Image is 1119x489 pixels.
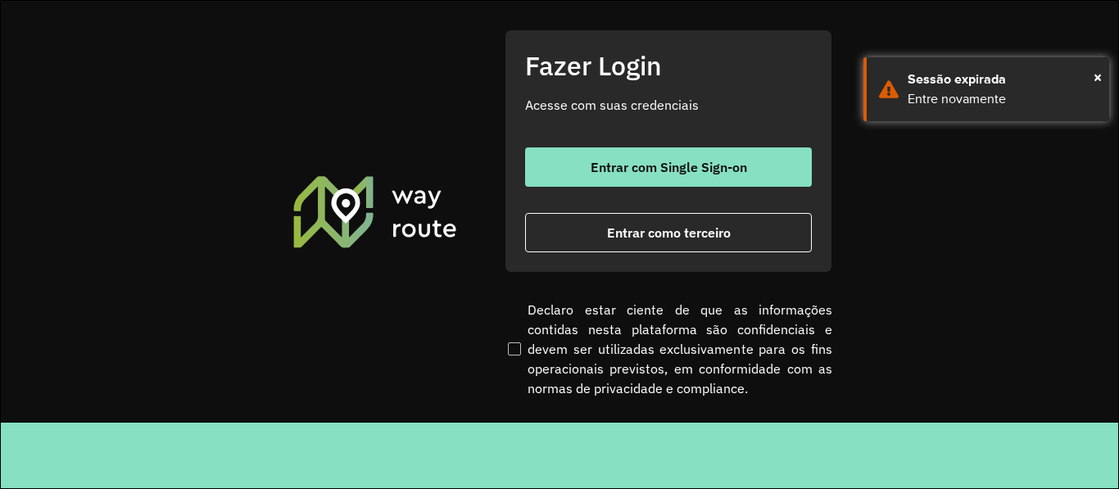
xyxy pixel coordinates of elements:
label: Declaro estar ciente de que as informações contidas nesta plataforma são confidenciais e devem se... [505,300,832,398]
div: Entre novamente [908,89,1097,109]
div: Sessão expirada [908,70,1097,89]
button: button [525,213,812,252]
span: Entrar como terceiro [607,226,731,239]
span: Entrar com Single Sign-on [591,161,747,174]
span: × [1094,65,1102,89]
button: button [525,147,812,187]
button: Close [1094,65,1102,89]
img: Roteirizador AmbevTech [291,174,460,249]
p: Acesse com suas credenciais [525,95,812,115]
h2: Fazer Login [525,50,812,81]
